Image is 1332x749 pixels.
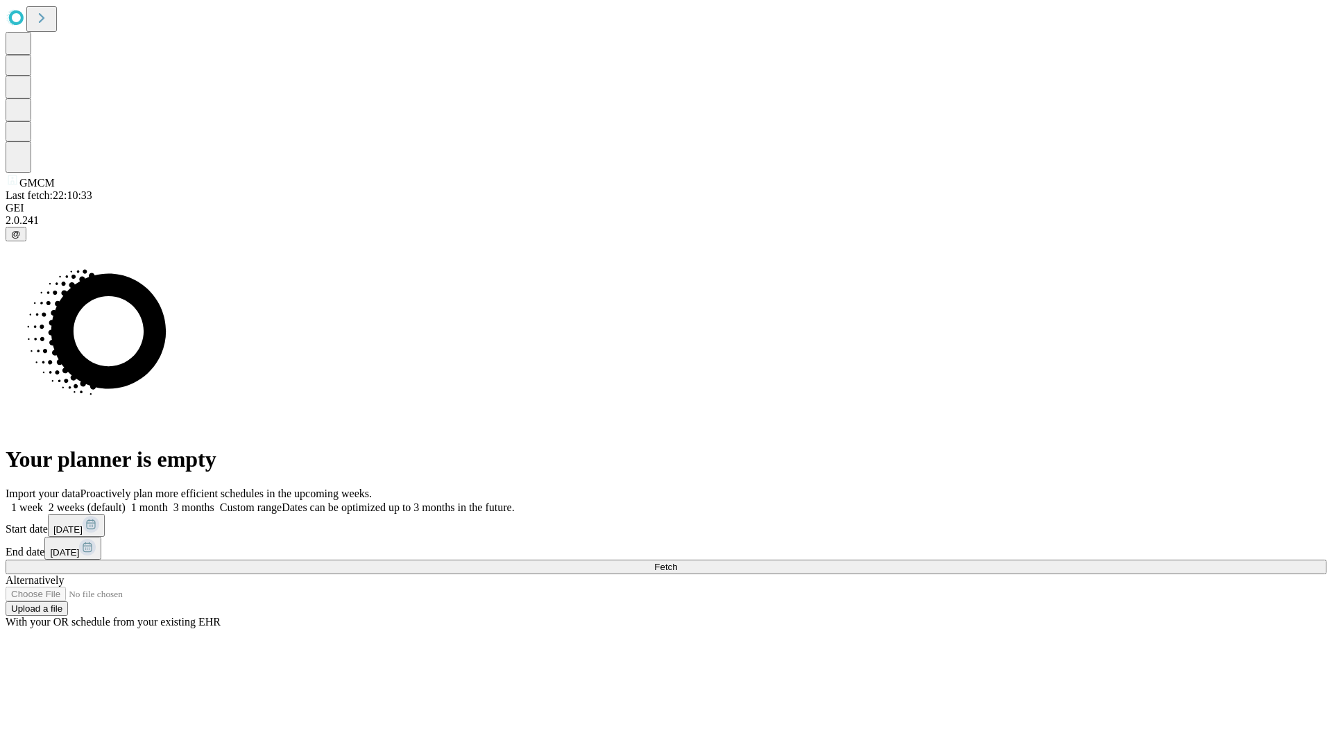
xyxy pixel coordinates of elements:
[6,214,1326,227] div: 2.0.241
[6,447,1326,472] h1: Your planner is empty
[6,202,1326,214] div: GEI
[6,537,1326,560] div: End date
[654,562,677,572] span: Fetch
[6,227,26,241] button: @
[6,189,92,201] span: Last fetch: 22:10:33
[53,524,83,535] span: [DATE]
[220,501,282,513] span: Custom range
[6,488,80,499] span: Import your data
[19,177,55,189] span: GMCM
[6,601,68,616] button: Upload a file
[6,574,64,586] span: Alternatively
[11,229,21,239] span: @
[49,501,126,513] span: 2 weeks (default)
[11,501,43,513] span: 1 week
[282,501,514,513] span: Dates can be optimized up to 3 months in the future.
[80,488,372,499] span: Proactively plan more efficient schedules in the upcoming weeks.
[6,560,1326,574] button: Fetch
[131,501,168,513] span: 1 month
[6,514,1326,537] div: Start date
[44,537,101,560] button: [DATE]
[6,616,221,628] span: With your OR schedule from your existing EHR
[50,547,79,558] span: [DATE]
[48,514,105,537] button: [DATE]
[173,501,214,513] span: 3 months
